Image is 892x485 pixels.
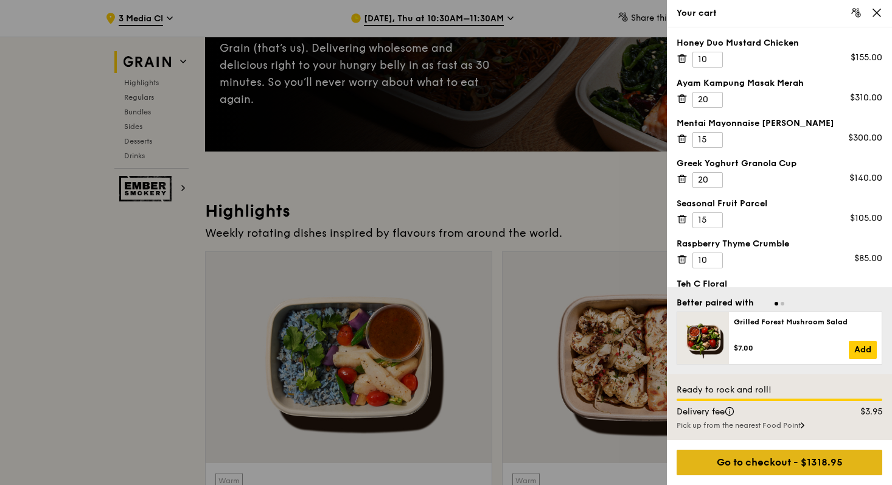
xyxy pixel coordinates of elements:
div: $7.00 [734,343,849,353]
div: Ayam Kampung Masak Merah [677,77,882,89]
div: $105.00 [850,212,882,225]
div: $155.00 [851,52,882,64]
div: $310.00 [850,92,882,104]
div: Pick up from the nearest Food Point [677,420,882,430]
div: Mentai Mayonnaise [PERSON_NAME] [677,117,882,130]
span: Go to slide 2 [781,302,784,305]
div: $85.00 [854,253,882,265]
div: $300.00 [848,132,882,144]
div: Honey Duo Mustard Chicken [677,37,882,49]
div: Ready to rock and roll! [677,384,882,396]
div: $140.00 [849,172,882,184]
div: Grilled Forest Mushroom Salad [734,317,877,327]
div: Go to checkout - $1318.95 [677,450,882,475]
div: Raspberry Thyme Crumble [677,238,882,250]
div: Delivery fee [669,406,835,418]
span: Go to slide 1 [775,302,778,305]
div: Seasonal Fruit Parcel [677,198,882,210]
div: Greek Yoghurt Granola Cup [677,158,882,170]
a: Add [849,341,877,359]
div: Your cart [677,7,882,19]
div: Better paired with [677,297,754,309]
div: Teh C Floral [677,278,882,290]
div: $3.95 [835,406,890,418]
